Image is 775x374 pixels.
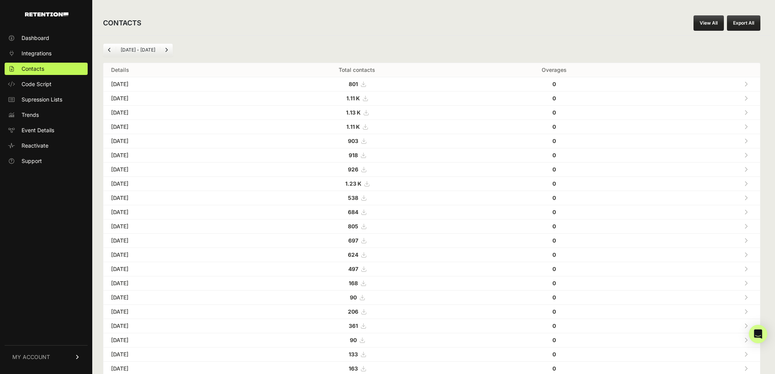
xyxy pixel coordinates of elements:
strong: 0 [552,209,556,215]
span: Reactivate [22,142,48,150]
td: [DATE] [103,148,246,163]
strong: 1.11 K [346,95,360,101]
td: [DATE] [103,234,246,248]
button: Export All [727,15,760,31]
strong: 0 [552,280,556,286]
strong: 0 [552,266,556,272]
td: [DATE] [103,319,246,333]
a: Supression Lists [5,93,88,106]
span: MY ACCOUNT [12,353,50,361]
span: Integrations [22,50,52,57]
a: Reactivate [5,140,88,152]
a: 801 [349,81,366,87]
a: 1.11 K [346,123,368,130]
strong: 684 [348,209,358,215]
img: Retention.com [25,12,68,17]
a: 206 [348,308,366,315]
a: 168 [349,280,366,286]
a: 926 [348,166,366,173]
a: 538 [348,194,366,201]
td: [DATE] [103,177,246,191]
strong: 0 [552,152,556,158]
td: [DATE] [103,305,246,319]
div: Open Intercom Messenger [749,325,767,343]
a: 624 [348,251,366,258]
a: Event Details [5,124,88,136]
a: 133 [349,351,366,357]
strong: 0 [552,109,556,116]
a: Previous [103,44,116,56]
strong: 918 [349,152,358,158]
td: [DATE] [103,91,246,106]
a: Code Script [5,78,88,90]
td: [DATE] [103,248,246,262]
a: 684 [348,209,366,215]
td: [DATE] [103,134,246,148]
td: [DATE] [103,276,246,291]
a: 805 [348,223,366,229]
td: [DATE] [103,262,246,276]
strong: 1.13 K [346,109,361,116]
a: 1.11 K [346,95,368,101]
strong: 206 [348,308,358,315]
strong: 697 [348,237,358,244]
strong: 0 [552,166,556,173]
strong: 926 [348,166,358,173]
th: Total contacts [246,63,467,77]
strong: 0 [552,351,556,357]
td: [DATE] [103,219,246,234]
a: Dashboard [5,32,88,44]
a: 90 [350,337,364,343]
strong: 133 [349,351,358,357]
a: 918 [349,152,366,158]
strong: 0 [552,138,556,144]
a: 90 [350,294,364,301]
th: Details [103,63,246,77]
td: [DATE] [103,163,246,177]
span: Code Script [22,80,52,88]
span: Event Details [22,126,54,134]
strong: 0 [552,95,556,101]
a: Support [5,155,88,167]
strong: 0 [552,365,556,372]
a: 163 [349,365,366,372]
td: [DATE] [103,333,246,347]
strong: 90 [350,337,357,343]
span: Contacts [22,65,44,73]
strong: 0 [552,123,556,130]
strong: 0 [552,294,556,301]
a: 1.23 K [345,180,369,187]
strong: 801 [349,81,358,87]
td: [DATE] [103,347,246,362]
span: Dashboard [22,34,49,42]
span: Supression Lists [22,96,62,103]
a: View All [694,15,724,31]
a: 361 [349,322,366,329]
strong: 805 [348,223,358,229]
strong: 0 [552,81,556,87]
a: 497 [348,266,366,272]
td: [DATE] [103,205,246,219]
th: Overages [468,63,640,77]
strong: 0 [552,308,556,315]
strong: 624 [348,251,358,258]
a: Next [160,44,173,56]
span: Trends [22,111,39,119]
td: [DATE] [103,106,246,120]
strong: 0 [552,180,556,187]
a: Trends [5,109,88,121]
strong: 497 [348,266,358,272]
td: [DATE] [103,77,246,91]
a: Contacts [5,63,88,75]
strong: 0 [552,237,556,244]
strong: 0 [552,223,556,229]
strong: 0 [552,337,556,343]
td: [DATE] [103,120,246,134]
a: MY ACCOUNT [5,345,88,369]
a: 697 [348,237,366,244]
a: 1.13 K [346,109,368,116]
a: Integrations [5,47,88,60]
a: 903 [348,138,366,144]
strong: 168 [349,280,358,286]
li: [DATE] - [DATE] [116,47,160,53]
